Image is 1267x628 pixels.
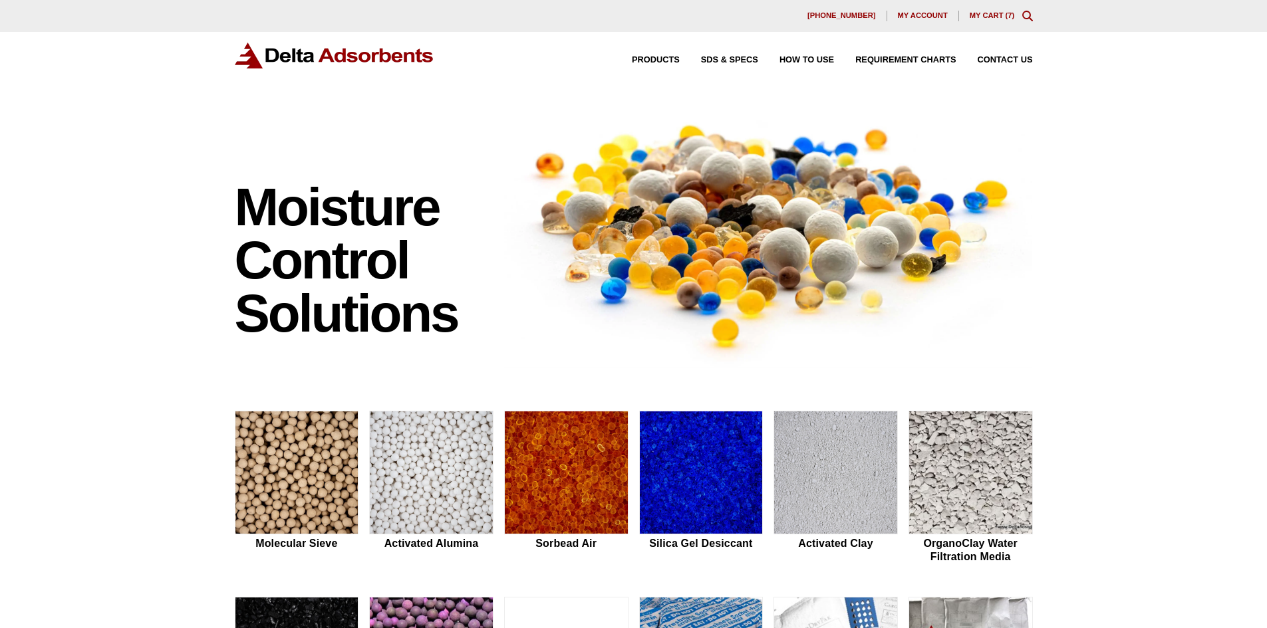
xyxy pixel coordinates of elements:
[1008,11,1012,19] span: 7
[504,100,1033,368] img: Image
[909,411,1033,565] a: OrganoClay Water Filtration Media
[978,56,1033,64] span: Contact Us
[632,56,680,64] span: Products
[1022,11,1033,21] div: Toggle Modal Content
[235,411,359,565] a: Molecular Sieve
[235,181,492,340] h1: Moisture Control Solutions
[956,56,1033,64] a: Contact Us
[797,11,887,21] a: [PHONE_NUMBER]
[680,56,758,64] a: SDS & SPECS
[758,56,834,64] a: How to Use
[887,11,959,21] a: My account
[639,411,764,565] a: Silica Gel Desiccant
[834,56,956,64] a: Requirement Charts
[701,56,758,64] span: SDS & SPECS
[235,537,359,550] h2: Molecular Sieve
[611,56,680,64] a: Products
[639,537,764,550] h2: Silica Gel Desiccant
[898,12,948,19] span: My account
[909,537,1033,562] h2: OrganoClay Water Filtration Media
[235,43,434,68] img: Delta Adsorbents
[779,56,834,64] span: How to Use
[504,537,629,550] h2: Sorbead Air
[504,411,629,565] a: Sorbead Air
[970,11,1015,19] a: My Cart (7)
[774,411,898,565] a: Activated Clay
[774,537,898,550] h2: Activated Clay
[807,12,876,19] span: [PHONE_NUMBER]
[369,411,493,565] a: Activated Alumina
[855,56,956,64] span: Requirement Charts
[369,537,493,550] h2: Activated Alumina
